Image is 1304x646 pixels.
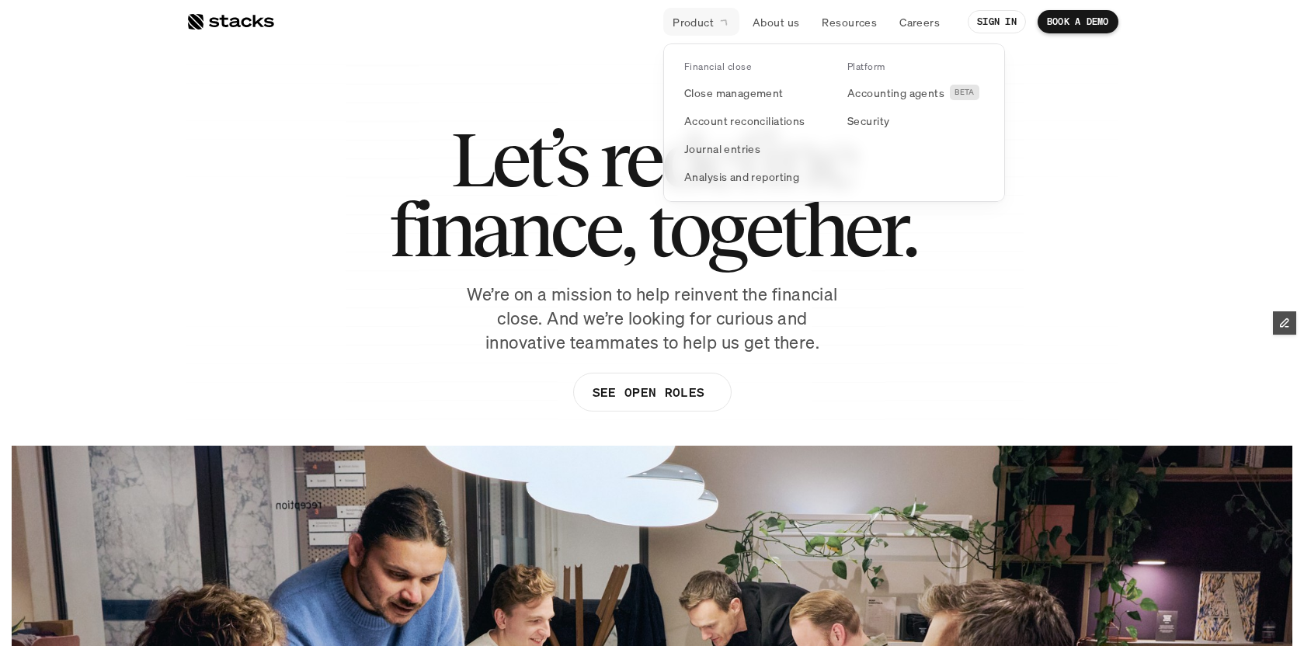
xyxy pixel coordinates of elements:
[847,85,944,101] p: Accounting agents
[977,16,1017,27] p: SIGN IN
[753,14,799,30] p: About us
[572,373,731,412] a: SEE OPEN ROLES
[890,8,949,36] a: Careers
[838,106,993,134] a: Security
[675,106,830,134] a: Account reconciliations
[812,8,886,36] a: Resources
[847,113,889,129] p: Security
[675,78,830,106] a: Close management
[1038,10,1118,33] a: BOOK A DEMO
[675,134,830,162] a: Journal entries
[458,283,847,354] p: We’re on a mission to help reinvent the financial close. And we’re looking for curious and innova...
[968,10,1026,33] a: SIGN IN
[675,162,830,190] a: Analysis and reporting
[847,61,885,72] p: Platform
[389,124,916,264] h1: Let’s redefine finance, together.
[684,168,799,185] p: Analysis and reporting
[1273,311,1296,335] button: Edit Framer Content
[673,14,714,30] p: Product
[684,61,751,72] p: Financial close
[684,141,760,157] p: Journal entries
[822,14,877,30] p: Resources
[955,88,975,97] h2: BETA
[743,8,808,36] a: About us
[684,113,805,129] p: Account reconciliations
[592,381,704,404] p: SEE OPEN ROLES
[1047,16,1109,27] p: BOOK A DEMO
[684,85,784,101] p: Close management
[899,14,940,30] p: Careers
[838,78,993,106] a: Accounting agentsBETA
